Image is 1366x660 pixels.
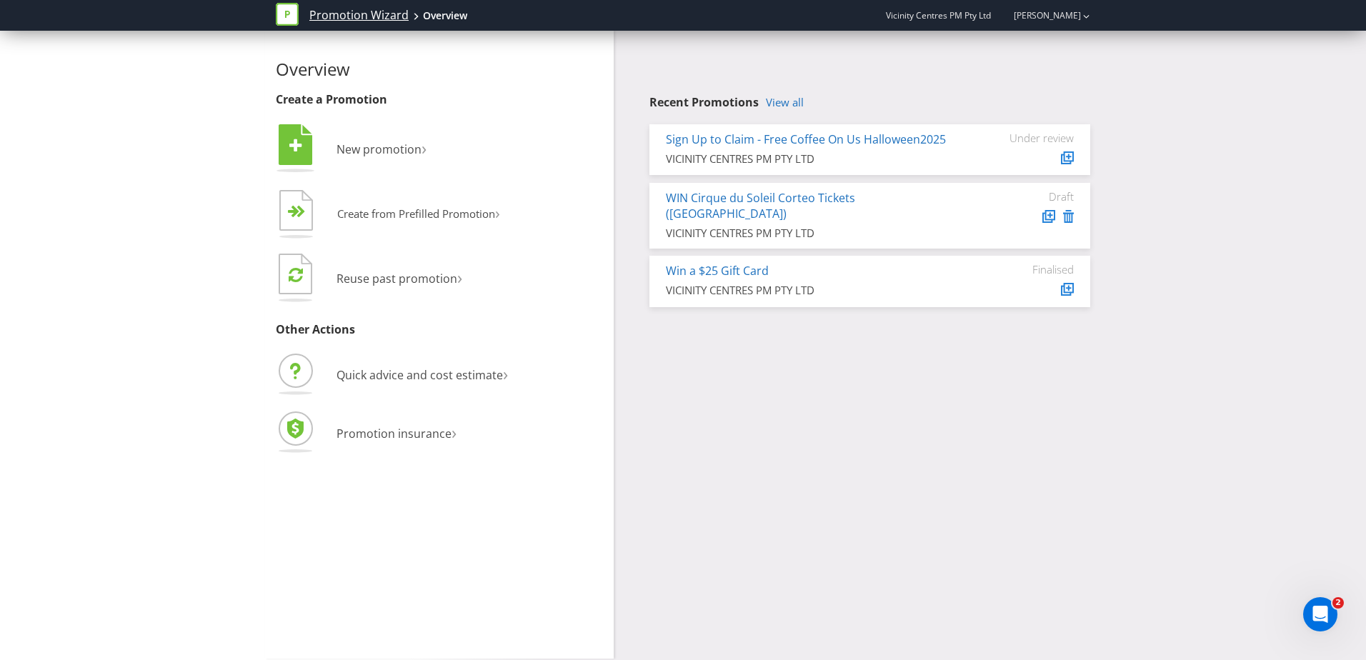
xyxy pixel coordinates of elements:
[276,324,603,336] h3: Other Actions
[276,60,603,79] h2: Overview
[988,263,1074,276] div: Finalised
[988,190,1074,203] div: Draft
[666,151,967,166] div: VICINITY CENTRES PM PTY LTD
[423,9,467,23] div: Overview
[666,226,967,241] div: VICINITY CENTRES PM PTY LTD
[1332,597,1344,609] span: 2
[337,206,495,221] span: Create from Prefilled Promotion
[503,361,508,385] span: ›
[1303,597,1337,631] iframe: Intercom live chat
[457,265,462,289] span: ›
[422,136,427,159] span: ›
[276,186,501,244] button: Create from Prefilled Promotion›
[666,263,769,279] a: Win a $25 Gift Card
[276,426,457,441] a: Promotion insurance›
[276,94,603,106] h3: Create a Promotion
[296,205,306,219] tspan: 
[999,9,1081,21] a: [PERSON_NAME]
[336,141,422,157] span: New promotion
[276,367,508,383] a: Quick advice and cost estimate›
[289,266,303,283] tspan: 
[452,420,457,444] span: ›
[495,201,500,224] span: ›
[289,138,302,154] tspan: 
[336,271,457,286] span: Reuse past promotion
[666,283,967,298] div: VICINITY CENTRES PM PTY LTD
[666,190,855,222] a: WIN Cirque du Soleil Corteo Tickets ([GEOGRAPHIC_DATA])
[336,426,452,441] span: Promotion insurance
[336,367,503,383] span: Quick advice and cost estimate
[649,94,759,110] span: Recent Promotions
[309,7,409,24] a: Promotion Wizard
[766,96,804,109] a: View all
[886,9,991,21] span: Vicinity Centres PM Pty Ltd
[988,131,1074,144] div: Under review
[666,131,946,147] a: Sign Up to Claim - Free Coffee On Us Halloween2025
